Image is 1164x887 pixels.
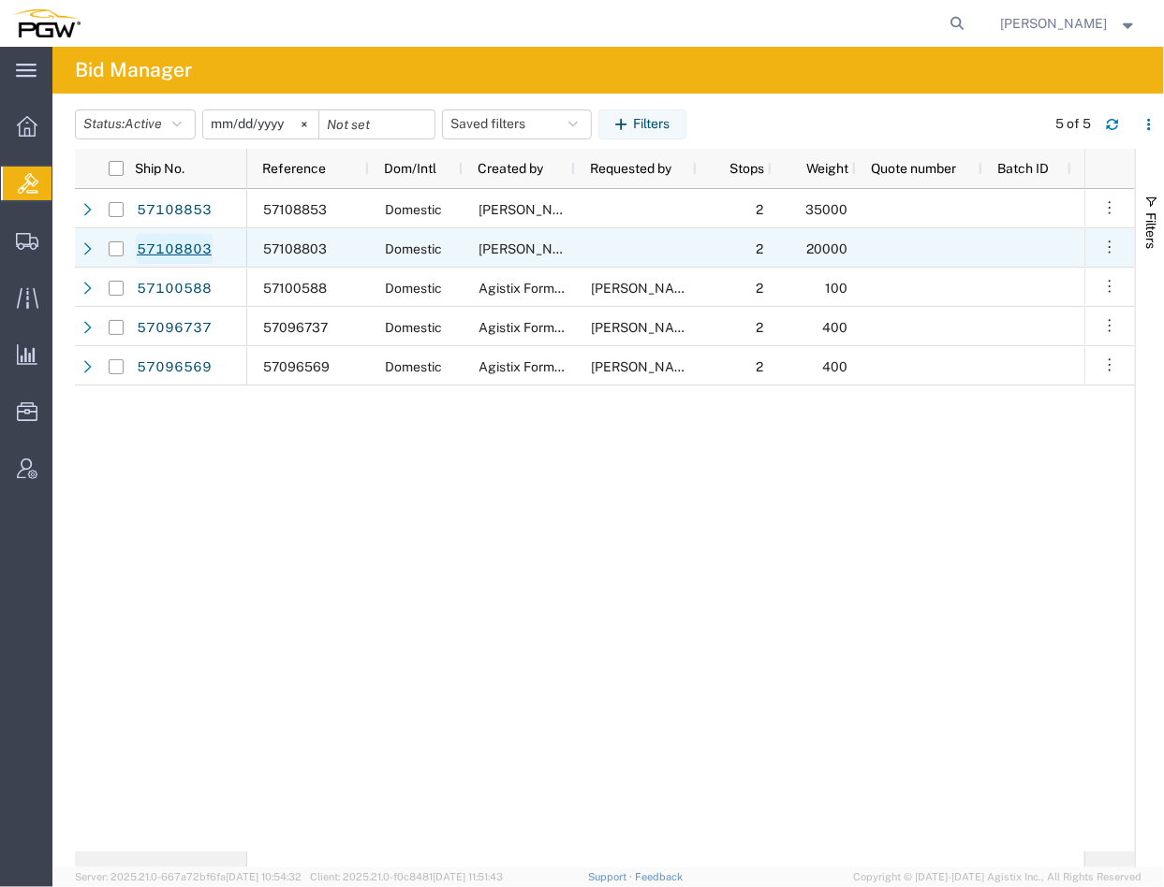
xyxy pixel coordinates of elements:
[262,161,326,176] span: Reference
[591,320,698,335] span: Mathew Huckabee
[806,241,847,256] span: 20000
[756,359,763,374] span: 2
[635,871,683,882] a: Feedback
[1055,114,1091,134] div: 5 of 5
[385,241,442,256] span: Domestic
[478,161,543,176] span: Created by
[787,161,848,176] span: Weight
[825,281,847,296] span: 100
[590,161,671,176] span: Requested by
[591,281,698,296] span: Kirk Romano
[75,871,302,882] span: Server: 2025.21.0-667a72bf6fa
[263,202,327,217] span: 57108853
[822,320,847,335] span: 400
[263,359,330,374] span: 57096569
[756,202,763,217] span: 2
[871,161,956,176] span: Quote number
[136,352,213,382] a: 57096569
[75,47,192,94] h4: Bid Manager
[479,359,609,374] span: Agistix Form Services
[384,161,436,176] span: Dom/Intl
[756,241,763,256] span: 2
[479,202,585,217] span: Jesse Dawson
[13,9,81,37] img: logo
[310,871,503,882] span: Client: 2025.21.0-f0c8481
[226,871,302,882] span: [DATE] 10:54:32
[479,320,609,335] span: Agistix Form Services
[479,281,609,296] span: Agistix Form Services
[433,871,503,882] span: [DATE] 11:51:43
[136,234,213,264] a: 57108803
[385,202,442,217] span: Domestic
[136,195,213,225] a: 57108853
[385,359,442,374] span: Domestic
[75,109,196,139] button: Status:Active
[125,116,162,131] span: Active
[853,869,1142,885] span: Copyright © [DATE]-[DATE] Agistix Inc., All Rights Reserved
[135,161,184,176] span: Ship No.
[1000,12,1139,35] button: [PERSON_NAME]
[385,281,442,296] span: Domestic
[822,359,847,374] span: 400
[756,320,763,335] span: 2
[479,241,585,256] span: Jesse Dawson
[756,281,763,296] span: 2
[136,273,213,303] a: 57100588
[263,241,327,256] span: 57108803
[263,281,327,296] span: 57100588
[263,320,328,335] span: 57096737
[203,110,318,138] input: Not set
[591,359,698,374] span: Mathew Huckabee
[1143,212,1158,249] span: Filters
[588,871,635,882] a: Support
[598,109,686,139] button: Filters
[136,313,213,342] a: 57096737
[385,320,442,335] span: Domestic
[712,161,764,176] span: Stops
[442,109,592,139] button: Saved filters
[805,202,847,217] span: 35000
[319,110,435,138] input: Not set
[997,161,1049,176] span: Batch ID
[1001,13,1108,34] span: Jesse Dawson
